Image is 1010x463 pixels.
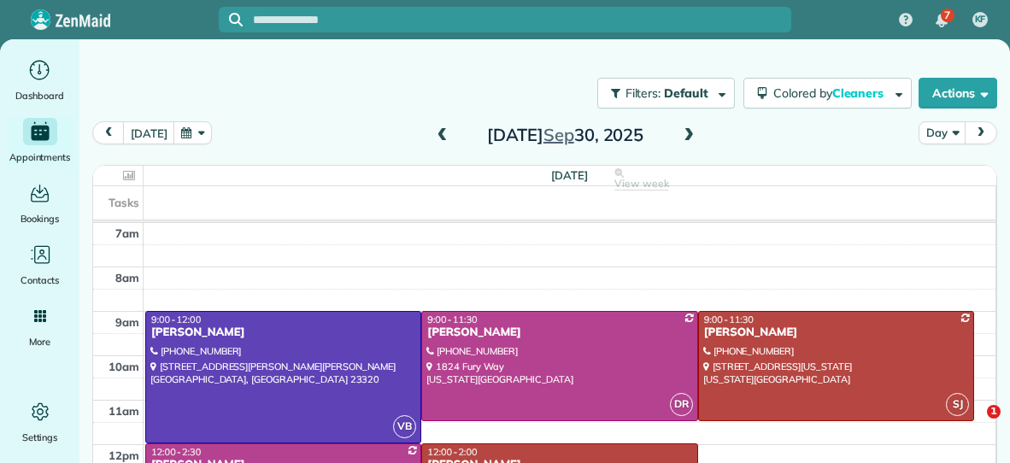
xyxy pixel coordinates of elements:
[109,196,139,209] span: Tasks
[427,314,477,325] span: 9:00 - 11:30
[109,448,139,462] span: 12pm
[597,78,735,108] button: Filters: Default
[151,314,201,325] span: 9:00 - 12:00
[7,56,73,104] a: Dashboard
[9,149,71,166] span: Appointments
[115,226,139,240] span: 7am
[115,315,139,329] span: 9am
[29,333,50,350] span: More
[7,118,73,166] a: Appointments
[924,2,960,39] div: 7 unread notifications
[625,85,661,101] span: Filters:
[21,272,59,289] span: Contacts
[115,271,139,284] span: 8am
[459,126,672,144] h2: [DATE] 30, 2025
[832,85,887,101] span: Cleaners
[22,429,58,446] span: Settings
[393,415,416,438] span: VB
[21,210,60,227] span: Bookings
[15,87,64,104] span: Dashboard
[919,121,966,144] button: Day
[543,124,574,145] span: Sep
[151,446,201,458] span: 12:00 - 2:30
[109,360,139,373] span: 10am
[92,121,125,144] button: prev
[7,179,73,227] a: Bookings
[975,13,986,26] span: KF
[670,393,693,416] span: DR
[229,13,243,26] svg: Focus search
[703,325,969,340] div: [PERSON_NAME]
[7,398,73,446] a: Settings
[109,404,139,418] span: 11am
[7,241,73,289] a: Contacts
[919,78,997,108] button: Actions
[150,325,416,340] div: [PERSON_NAME]
[427,446,477,458] span: 12:00 - 2:00
[551,168,588,182] span: [DATE]
[773,85,890,101] span: Colored by
[946,393,969,416] span: SJ
[123,121,174,144] button: [DATE]
[589,78,735,108] a: Filters: Default
[614,177,669,190] span: View week
[965,121,997,144] button: next
[952,405,993,446] iframe: Intercom live chat
[219,13,243,26] button: Focus search
[664,85,709,101] span: Default
[704,314,754,325] span: 9:00 - 11:30
[743,78,912,108] button: Colored byCleaners
[944,9,950,22] span: 7
[987,405,1001,419] span: 1
[426,325,692,340] div: [PERSON_NAME]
